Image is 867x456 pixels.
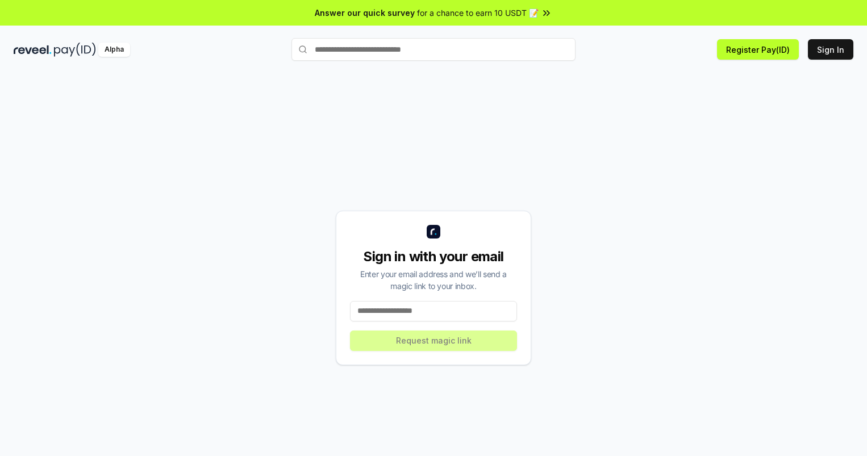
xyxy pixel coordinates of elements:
img: reveel_dark [14,43,52,57]
button: Sign In [808,39,853,60]
button: Register Pay(ID) [717,39,799,60]
div: Sign in with your email [350,248,517,266]
img: pay_id [54,43,96,57]
span: Answer our quick survey [315,7,415,19]
div: Alpha [98,43,130,57]
span: for a chance to earn 10 USDT 📝 [417,7,539,19]
div: Enter your email address and we’ll send a magic link to your inbox. [350,268,517,292]
img: logo_small [427,225,440,239]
